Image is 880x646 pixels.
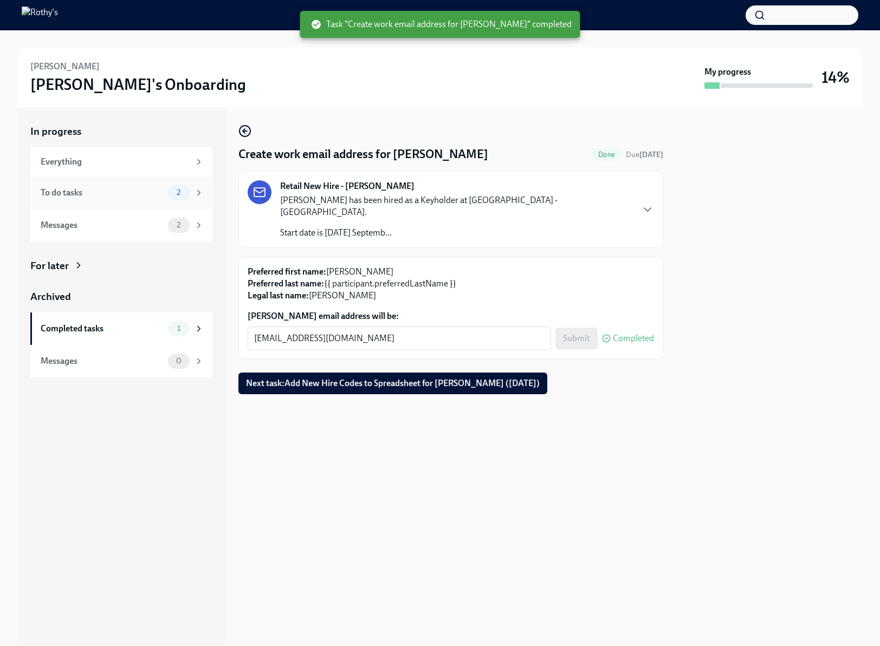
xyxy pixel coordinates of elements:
div: Completed tasks [41,323,164,335]
strong: Legal last name: [248,290,309,301]
p: [PERSON_NAME] has been hired as a Keyholder at [GEOGRAPHIC_DATA] - [GEOGRAPHIC_DATA]. [280,194,632,218]
a: To do tasks2 [30,177,212,209]
a: Everything [30,147,212,177]
div: Messages [41,219,164,231]
p: [PERSON_NAME] {{ participant.preferredLastName }} [PERSON_NAME] [248,266,654,302]
strong: Preferred last name: [248,278,324,289]
div: Everything [41,156,190,168]
label: [PERSON_NAME] email address will be: [248,310,654,322]
h6: [PERSON_NAME] [30,61,100,73]
h4: Create work email address for [PERSON_NAME] [238,146,488,162]
h3: 14% [821,68,850,87]
span: 2 [170,221,187,229]
textarea: [EMAIL_ADDRESS][DOMAIN_NAME] [254,332,545,345]
span: Completed [613,334,654,343]
span: Done [592,151,622,159]
h3: [PERSON_NAME]'s Onboarding [30,75,246,94]
img: Rothy's [22,6,58,24]
div: For later [30,259,69,273]
span: 1 [171,324,187,332]
span: Due [626,150,663,159]
a: Messages0 [30,345,212,377]
div: Messages [41,355,164,367]
a: For later [30,259,212,273]
span: 2 [170,188,187,197]
strong: My progress [704,66,751,78]
p: Start date is [DATE] Septemb... [280,227,632,239]
span: September 3rd, 2025 09:00 [626,149,663,160]
a: Completed tasks1 [30,312,212,345]
span: Task "Create work email address for [PERSON_NAME]" completed [311,18,572,30]
a: Archived [30,290,212,304]
strong: Retail New Hire - [PERSON_NAME] [280,180,415,192]
a: Messages2 [30,209,212,242]
a: In progress [30,125,212,139]
strong: [DATE] [639,150,663,159]
strong: Preferred first name: [248,266,326,277]
span: 0 [170,357,188,365]
div: To do tasks [41,187,164,199]
button: Next task:Add New Hire Codes to Spreadsheet for [PERSON_NAME] ([DATE]) [238,373,547,394]
span: Next task : Add New Hire Codes to Spreadsheet for [PERSON_NAME] ([DATE]) [246,378,540,389]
